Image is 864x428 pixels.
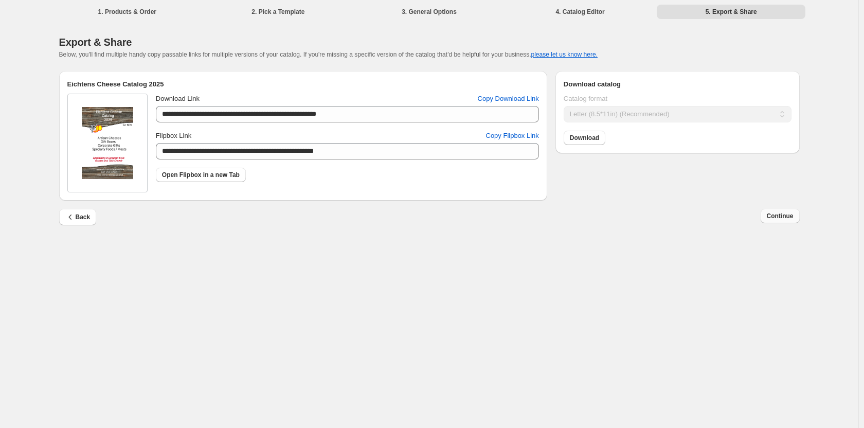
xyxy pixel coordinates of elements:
[67,79,539,90] h2: Eichtens Cheese Catalog 2025
[59,209,97,225] button: Back
[156,132,191,139] span: Flipbox Link
[478,94,539,104] span: Copy Download Link
[59,37,132,48] span: Export & Share
[59,51,598,58] span: Below, you'll find multiple handy copy passable links for multiple versions of your catalog. If y...
[531,51,598,58] button: please let us know here.
[480,128,545,144] button: Copy Flipbox Link
[472,91,545,107] button: Copy Download Link
[564,131,605,145] a: Download
[767,212,794,220] span: Continue
[761,209,800,223] button: Continue
[486,131,539,141] span: Copy Flipbox Link
[156,95,200,102] span: Download Link
[65,212,91,222] span: Back
[564,95,607,102] span: Catalog format
[156,168,246,182] a: Open Flipbox in a new Tab
[82,107,133,180] img: thumbImage
[162,171,240,179] span: Open Flipbox in a new Tab
[564,79,791,90] h2: Download catalog
[570,134,599,142] span: Download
